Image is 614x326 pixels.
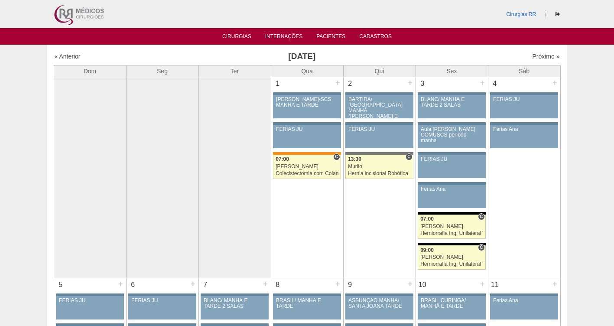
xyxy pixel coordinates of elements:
[490,125,558,148] a: Ferias Ana
[348,171,411,176] div: Hernia incisional Robótica
[201,323,268,326] div: Key: Aviso
[273,155,341,179] a: C 07:00 [PERSON_NAME] Colecistectomia com Colangiografia VL
[420,261,483,267] div: Herniorrafia Ing. Unilateral VL
[418,293,485,296] div: Key: Aviso
[488,65,560,77] th: Sáb
[345,155,413,179] a: C 13:30 Murilo Hernia incisional Robótica
[348,298,410,309] div: ASSUNÇÃO MANHÃ/ SANTA JOANA TARDE
[551,278,559,290] div: +
[506,11,536,17] a: Cirurgias RR
[128,296,196,319] a: FERIAS JU
[271,65,343,77] th: Qua
[348,156,361,162] span: 13:30
[420,247,434,253] span: 09:00
[418,212,485,215] div: Key: Blanc
[345,92,413,95] div: Key: Aviso
[276,164,338,170] div: [PERSON_NAME]
[222,33,251,42] a: Cirurgias
[416,278,429,291] div: 10
[204,298,266,309] div: BLANC/ MANHÃ E TARDE 2 SALAS
[273,95,341,118] a: [PERSON_NAME]-SCS MANHÃ E TARDE
[316,33,345,42] a: Pacientes
[273,323,341,326] div: Key: Aviso
[493,298,555,303] div: Ferias Ana
[54,278,68,291] div: 5
[56,323,123,326] div: Key: Aviso
[271,278,285,291] div: 8
[345,122,413,125] div: Key: Aviso
[262,278,269,290] div: +
[345,152,413,155] div: Key: Santa Catarina
[555,12,560,17] i: Sair
[493,127,555,132] div: Ferias Ana
[418,245,485,270] a: C 09:00 [PERSON_NAME] Herniorrafia Ing. Unilateral VL
[273,152,341,155] div: Key: São Luiz - SCS
[418,243,485,245] div: Key: Blanc
[418,95,485,118] a: BLANC/ MANHÃ E TARDE 2 SALAS
[56,296,123,319] a: FERIAS JU
[532,53,559,60] a: Próximo »
[273,296,341,319] a: BRASIL/ MANHÃ E TARDE
[273,293,341,296] div: Key: Aviso
[479,278,486,290] div: +
[421,97,483,108] div: BLANC/ MANHÃ E TARDE 2 SALAS
[420,224,483,229] div: [PERSON_NAME]
[348,97,410,131] div: BARTIRA/ [GEOGRAPHIC_DATA] MANHÃ ([PERSON_NAME] E ANA)/ SANTA JOANA -TARDE
[348,127,410,132] div: FERIAS JU
[276,156,289,162] span: 07:00
[490,92,558,95] div: Key: Aviso
[420,216,434,222] span: 07:00
[276,127,338,132] div: FERIAS JU
[345,323,413,326] div: Key: Aviso
[418,122,485,125] div: Key: Aviso
[479,77,486,88] div: +
[418,182,485,185] div: Key: Aviso
[420,254,483,260] div: [PERSON_NAME]
[201,293,268,296] div: Key: Aviso
[276,298,338,309] div: BRASIL/ MANHÃ E TARDE
[127,278,140,291] div: 6
[345,293,413,296] div: Key: Aviso
[345,95,413,118] a: BARTIRA/ [GEOGRAPHIC_DATA] MANHÃ ([PERSON_NAME] E ANA)/ SANTA JOANA -TARDE
[490,122,558,125] div: Key: Aviso
[128,323,196,326] div: Key: Aviso
[344,278,357,291] div: 9
[421,127,483,144] div: Aula [PERSON_NAME] COMUSCS período manha
[345,296,413,319] a: ASSUNÇÃO MANHÃ/ SANTA JOANA TARDE
[488,77,502,90] div: 4
[333,153,340,160] span: Consultório
[271,77,285,90] div: 1
[421,186,483,192] div: Ferias Ana
[344,77,357,90] div: 2
[201,296,268,319] a: BLANC/ MANHÃ E TARDE 2 SALAS
[175,50,428,63] h3: [DATE]
[418,323,485,326] div: Key: Aviso
[359,33,392,42] a: Cadastros
[490,293,558,296] div: Key: Aviso
[334,77,341,88] div: +
[126,65,198,77] th: Seg
[348,164,411,170] div: Murilo
[276,97,338,108] div: [PERSON_NAME]-SCS MANHÃ E TARDE
[55,53,81,60] a: « Anterior
[490,296,558,319] a: Ferias Ana
[189,278,197,290] div: +
[345,125,413,148] a: FERIAS JU
[199,278,212,291] div: 7
[128,293,196,296] div: Key: Aviso
[551,77,559,88] div: +
[418,92,485,95] div: Key: Aviso
[490,95,558,118] a: FERIAS JU
[273,92,341,95] div: Key: Aviso
[273,125,341,148] a: FERIAS JU
[59,298,121,303] div: FERIAS JU
[406,278,414,290] div: +
[406,153,412,160] span: Consultório
[56,293,123,296] div: Key: Aviso
[420,231,483,236] div: Herniorrafia Ing. Unilateral VL
[418,215,485,239] a: C 07:00 [PERSON_NAME] Herniorrafia Ing. Unilateral VL
[421,298,483,309] div: BRASIL CURINGA/ MANHÃ E TARDE
[416,65,488,77] th: Sex
[418,125,485,148] a: Aula [PERSON_NAME] COMUSCS período manha
[418,296,485,319] a: BRASIL CURINGA/ MANHÃ E TARDE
